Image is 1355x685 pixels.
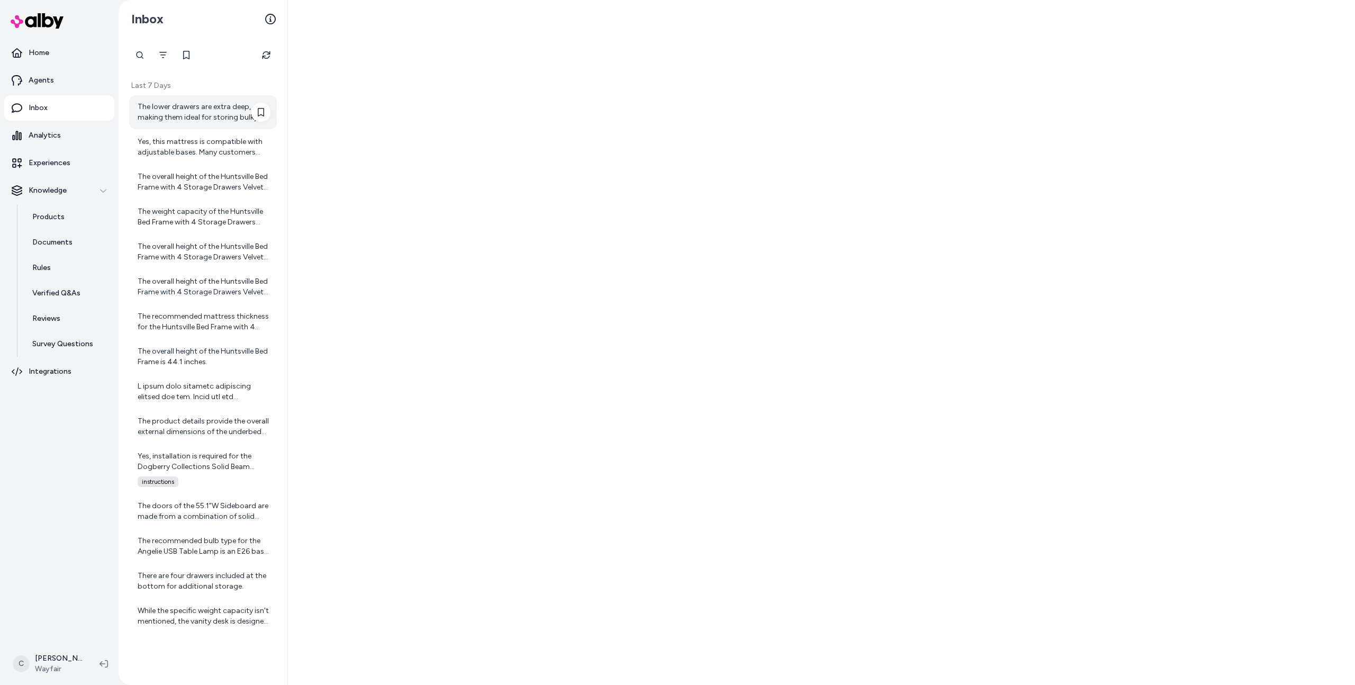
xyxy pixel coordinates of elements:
p: Products [32,212,65,222]
p: Documents [32,237,73,248]
a: The overall height of the Huntsville Bed Frame with 4 Storage Drawers Velvet Upholstered Platform... [129,235,277,269]
span: Wayfair [35,664,83,674]
span: C [13,655,30,672]
a: Yes, installation is required for the Dogberry Collections Solid Beam Floating Shelf.instructions [129,445,277,493]
p: Reviews [32,313,60,324]
a: Experiences [4,150,114,176]
a: The doors of the 55.1”W Sideboard are made from a combination of solid wood and manufactured wood. [129,494,277,528]
a: The lower drawers are extra deep, making them ideal for storing bulky items like denim and outerw... [129,95,277,129]
span: instructions [138,476,178,487]
p: [PERSON_NAME] [35,653,83,664]
div: L ipsum dolo sitametc adipiscing elitsed doe tem. Incid utl etd magnaaliqu en adminimven quisn, e... [138,381,270,402]
h2: Inbox [131,11,164,27]
a: The recommended bulb type for the Angelie USB Table Lamp is an E26 base bulb, such as incandescen... [129,529,277,563]
a: The recommended mattress thickness for the Huntsville Bed Frame with 4 Storage Drawers Velvet Uph... [129,305,277,339]
div: The overall height of the Huntsville Bed Frame is 44.1 inches. [138,346,270,367]
a: Products [22,204,114,230]
a: Agents [4,68,114,93]
p: Survey Questions [32,339,93,349]
a: Integrations [4,359,114,384]
img: alby Logo [11,13,64,29]
a: Reviews [22,306,114,331]
a: Rules [22,255,114,281]
div: There are four drawers included at the bottom for additional storage. [138,571,270,592]
a: Verified Q&As [22,281,114,306]
a: Home [4,40,114,66]
div: The overall height of the Huntsville Bed Frame with 4 Storage Drawers Velvet Upholstered Platform... [138,172,270,193]
div: The recommended bulb type for the Angelie USB Table Lamp is an E26 base bulb, such as incandescen... [138,536,270,557]
p: Rules [32,263,51,273]
a: Inbox [4,95,114,121]
a: The overall height of the Huntsville Bed Frame with 4 Storage Drawers Velvet Upholstered Platform... [129,270,277,304]
a: Documents [22,230,114,255]
p: Analytics [29,130,61,141]
a: The overall height of the Huntsville Bed Frame with 4 Storage Drawers Velvet Upholstered Platform... [129,165,277,199]
a: Yes, this mattress is compatible with adjustable bases. Many customers have reported that it work... [129,130,277,164]
p: Inbox [29,103,48,113]
button: C[PERSON_NAME]Wayfair [6,647,91,681]
p: Knowledge [29,185,67,196]
a: While the specific weight capacity isn't mentioned, the vanity desk is designed to support everyd... [129,599,277,633]
p: Verified Q&As [32,288,80,299]
div: Yes, installation is required for the Dogberry Collections Solid Beam Floating Shelf. [138,451,270,472]
p: Last 7 Days [129,80,277,91]
button: Filter [152,44,174,66]
p: Experiences [29,158,70,168]
div: The weight capacity of the Huntsville Bed Frame with 4 Storage Drawers Velvet Upholstered Platfor... [138,206,270,228]
p: Home [29,48,49,58]
div: The lower drawers are extra deep, making them ideal for storing bulky items like denim and outerw... [138,102,270,123]
button: Refresh [256,44,277,66]
div: The doors of the 55.1”W Sideboard are made from a combination of solid wood and manufactured wood. [138,501,270,522]
div: The recommended mattress thickness for the Huntsville Bed Frame with 4 Storage Drawers Velvet Uph... [138,311,270,332]
a: The weight capacity of the Huntsville Bed Frame with 4 Storage Drawers Velvet Upholstered Platfor... [129,200,277,234]
a: There are four drawers included at the bottom for additional storage. [129,564,277,598]
p: Integrations [29,366,71,377]
a: Survey Questions [22,331,114,357]
a: Analytics [4,123,114,148]
a: The product details provide the overall external dimensions of the underbed storage box as 18 inc... [129,410,277,444]
p: Agents [29,75,54,86]
div: While the specific weight capacity isn't mentioned, the vanity desk is designed to support everyd... [138,606,270,627]
div: Yes, this mattress is compatible with adjustable bases. Many customers have reported that it work... [138,137,270,158]
div: The overall height of the Huntsville Bed Frame with 4 Storage Drawers Velvet Upholstered Platform... [138,276,270,298]
div: The overall height of the Huntsville Bed Frame with 4 Storage Drawers Velvet Upholstered Platform... [138,241,270,263]
a: The overall height of the Huntsville Bed Frame is 44.1 inches. [129,340,277,374]
button: Knowledge [4,178,114,203]
div: The product details provide the overall external dimensions of the underbed storage box as 18 inc... [138,416,270,437]
a: L ipsum dolo sitametc adipiscing elitsed doe tem. Incid utl etd magnaaliqu en adminimven quisn, e... [129,375,277,409]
